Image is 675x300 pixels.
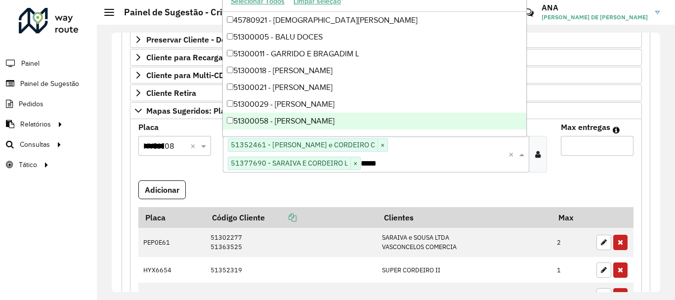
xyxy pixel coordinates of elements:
[19,160,37,170] span: Tático
[138,257,206,283] td: HYX6654
[146,53,223,61] span: Cliente para Recarga
[138,207,206,228] th: Placa
[223,12,526,29] div: 45780921 - [DEMOGRAPHIC_DATA][PERSON_NAME]
[377,228,552,257] td: SARAIVA e SOUSA LTDA VASCONCELOS COMERCIA
[223,62,526,79] div: 51300018 - [PERSON_NAME]
[114,7,265,18] h2: Painel de Sugestão - Criar registro
[20,139,50,150] span: Consultas
[228,139,378,151] span: 51352461 - [PERSON_NAME] e CORDEIRO C
[223,45,526,62] div: 51300011 - GARRIDO E BRAGADIM L
[377,257,552,283] td: SUPER CORDEIRO II
[206,228,377,257] td: 51302277 51363525
[138,228,206,257] td: PEP0E61
[265,213,296,222] a: Copiar
[130,67,642,84] a: Cliente para Multi-CDD/Internalização
[206,257,377,283] td: 51352319
[19,99,43,109] span: Pedidos
[552,257,591,283] td: 1
[223,113,526,129] div: 51300058 - [PERSON_NAME]
[223,29,526,45] div: 51300005 - BALU DOCES
[21,58,40,69] span: Painel
[542,3,648,12] h3: ANA
[378,139,387,151] span: ×
[138,180,186,199] button: Adicionar
[206,207,377,228] th: Código Cliente
[561,121,610,133] label: Max entregas
[138,121,159,133] label: Placa
[20,79,79,89] span: Painel de Sugestão
[223,96,526,113] div: 51300029 - [PERSON_NAME]
[552,207,591,228] th: Max
[130,31,642,48] a: Preservar Cliente - Devem ficar no buffer, não roteirizar
[146,36,347,43] span: Preservar Cliente - Devem ficar no buffer, não roteirizar
[542,13,648,22] span: [PERSON_NAME] DE [PERSON_NAME]
[377,207,552,228] th: Clientes
[228,157,350,169] span: 51377690 - SARAIVA E CORDEIRO L
[552,228,591,257] td: 2
[508,148,517,160] span: Clear all
[613,126,620,134] em: Máximo de clientes que serão colocados na mesma rota com os clientes informados
[518,2,539,23] a: Contato Rápido
[190,140,199,152] span: Clear all
[130,49,642,66] a: Cliente para Recarga
[223,129,526,146] div: 51300079 - SKINA DO BAIAO I
[130,85,642,101] a: Cliente Retira
[20,119,51,129] span: Relatórios
[146,107,262,115] span: Mapas Sugeridos: Placa-Cliente
[146,71,286,79] span: Cliente para Multi-CDD/Internalização
[130,102,642,119] a: Mapas Sugeridos: Placa-Cliente
[223,79,526,96] div: 51300021 - [PERSON_NAME]
[350,158,360,170] span: ×
[146,89,196,97] span: Cliente Retira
